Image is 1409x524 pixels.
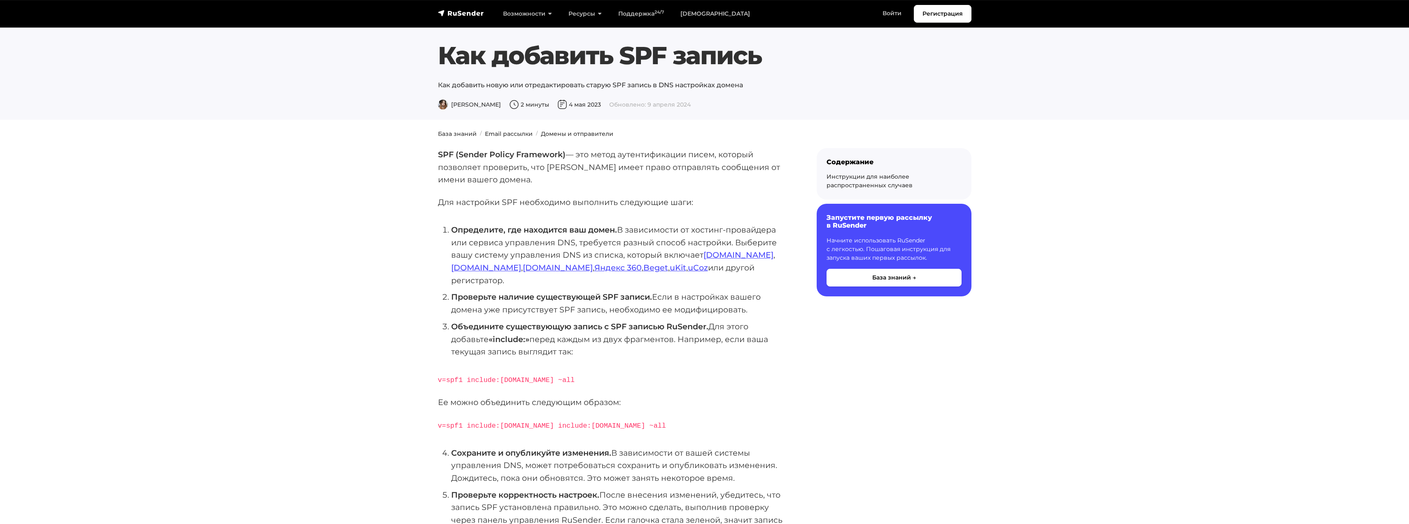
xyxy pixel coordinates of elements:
img: RuSender [438,9,484,17]
p: Начните использовать RuSender с легкостью. Пошаговая инструкция для запуска ваших первых рассылок. [827,236,962,262]
a: Яндекс 360 [594,263,642,272]
code: v=spf1 include:[DOMAIN_NAME] ~all [438,376,575,384]
li: Если в настройках вашего домена уже присутствует SPF запись, необходимо ее модифицировать. [451,291,790,316]
div: Содержание [827,158,962,166]
sup: 24/7 [654,9,664,15]
span: 2 минуты [509,101,549,108]
p: Для настройки SPF необходимо выполнить следующие шаги: [438,196,790,209]
a: Возможности [495,5,560,22]
a: Войти [874,5,910,22]
a: База знаний [438,130,477,137]
img: Дата публикации [557,100,567,109]
a: [DOMAIN_NAME] [523,263,593,272]
li: В зависимости от хостинг-провайдера или сервиса управления DNS, требуется разный способ настройки... [451,224,790,287]
span: [PERSON_NAME] [438,101,501,108]
strong: Определите, где находится ваш домен. [451,225,617,235]
a: uCoz [688,263,708,272]
img: Время чтения [509,100,519,109]
strong: «include:» [489,334,529,344]
strong: Проверьте корректность настроек. [451,490,599,500]
code: v=spf1 include:[DOMAIN_NAME] include:[DOMAIN_NAME] ~all [438,422,666,430]
nav: breadcrumb [433,130,976,138]
strong: Сохраните и опубликуйте изменения. [451,448,611,458]
a: Регистрация [914,5,971,23]
li: В зависимости от вашей системы управления DNS, может потребоваться сохранить и опубликовать измен... [451,447,790,484]
span: 4 мая 2023 [557,101,601,108]
a: [DEMOGRAPHIC_DATA] [672,5,758,22]
a: Поддержка24/7 [610,5,672,22]
button: База знаний → [827,269,962,286]
a: [DOMAIN_NAME] [451,263,521,272]
strong: Объедините существующую запись с SPF записью RuSender. [451,321,708,331]
a: Ресурсы [560,5,610,22]
p: Как добавить новую или отредактировать старую SPF запись в DNS настройках домена [438,80,971,90]
span: Обновлено: 9 апреля 2024 [609,101,691,108]
a: Запустите первую рассылку в RuSender Начните использовать RuSender с легкостью. Пошаговая инструк... [817,204,971,296]
a: Beget [643,263,668,272]
a: [DOMAIN_NAME] [703,250,773,260]
p: — это метод аутентификации писем, который позволяет проверить, что [PERSON_NAME] имеет право отпр... [438,148,790,186]
strong: SPF (Sender Policy Framework) [438,149,566,159]
a: Email рассылки [485,130,533,137]
a: Инструкции для наиболее распространенных случаев [827,173,913,189]
h1: Как добавить SPF запись [438,41,971,70]
h6: Запустите первую рассылку в RuSender [827,214,962,229]
strong: Проверьте наличие существующей SPF записи. [451,292,652,302]
a: uKit [670,263,686,272]
a: Домены и отправители [541,130,613,137]
li: Для этого добавьте перед каждым из двух фрагментов. Например, если ваша текущая запись выглядит так: [451,320,790,358]
p: Ее можно объединить следующим образом: [438,396,790,409]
